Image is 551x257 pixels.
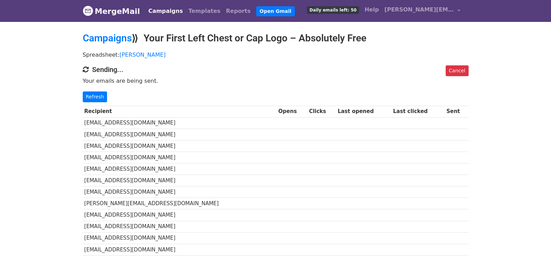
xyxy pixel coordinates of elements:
[256,6,295,16] a: Open Gmail
[83,186,277,198] td: [EMAIL_ADDRESS][DOMAIN_NAME]
[83,232,277,244] td: [EMAIL_ADDRESS][DOMAIN_NAME]
[307,106,336,117] th: Clicks
[362,3,382,17] a: Help
[304,3,362,17] a: Daily emails left: 50
[83,175,277,186] td: [EMAIL_ADDRESS][DOMAIN_NAME]
[83,32,469,44] h2: ⟫ Your First Left Chest or Cap Logo – Absolutely Free
[83,209,277,221] td: [EMAIL_ADDRESS][DOMAIN_NAME]
[223,4,253,18] a: Reports
[83,106,277,117] th: Recipient
[83,129,277,140] td: [EMAIL_ADDRESS][DOMAIN_NAME]
[391,106,445,117] th: Last clicked
[83,32,132,44] a: Campaigns
[186,4,223,18] a: Templates
[83,6,93,16] img: MergeMail logo
[307,6,359,14] span: Daily emails left: 50
[83,244,277,255] td: [EMAIL_ADDRESS][DOMAIN_NAME]
[277,106,307,117] th: Opens
[83,4,140,18] a: MergeMail
[83,117,277,129] td: [EMAIL_ADDRESS][DOMAIN_NAME]
[446,65,468,76] a: Cancel
[83,140,277,152] td: [EMAIL_ADDRESS][DOMAIN_NAME]
[83,163,277,175] td: [EMAIL_ADDRESS][DOMAIN_NAME]
[146,4,186,18] a: Campaigns
[83,91,107,102] a: Refresh
[445,106,468,117] th: Sent
[83,77,469,85] p: Your emails are being sent.
[83,198,277,209] td: [PERSON_NAME][EMAIL_ADDRESS][DOMAIN_NAME]
[336,106,391,117] th: Last opened
[83,152,277,163] td: [EMAIL_ADDRESS][DOMAIN_NAME]
[120,51,166,58] a: [PERSON_NAME]
[384,6,454,14] span: [PERSON_NAME][EMAIL_ADDRESS][DOMAIN_NAME]
[83,65,469,74] h4: Sending...
[83,221,277,232] td: [EMAIL_ADDRESS][DOMAIN_NAME]
[83,51,469,58] p: Spreadsheet:
[382,3,463,19] a: [PERSON_NAME][EMAIL_ADDRESS][DOMAIN_NAME]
